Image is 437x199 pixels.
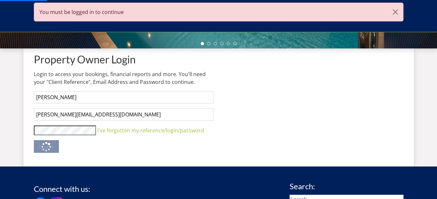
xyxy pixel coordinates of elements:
[34,54,213,65] h1: Property Owner Login
[31,23,99,28] iframe: Customer reviews powered by Trustpilot
[34,140,59,153] button: Login
[34,185,90,193] h3: Connect with us:
[34,91,213,103] input: Account Reference
[290,182,403,191] h3: Search:
[39,143,54,151] span: Login
[97,127,204,134] a: I've forgotten my reference/login/password
[34,3,403,21] div: You must be logged in to continue
[34,108,213,121] input: Email
[34,70,213,86] p: Login to access your bookings, financial reports and more. You'll need your "Client Reference", E...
